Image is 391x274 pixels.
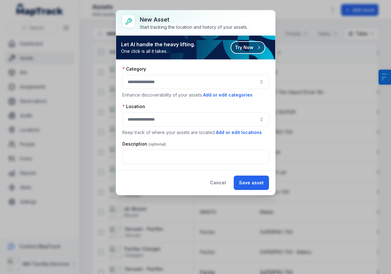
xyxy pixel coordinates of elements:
[121,48,195,54] span: One click is all it takes.
[216,129,262,136] button: Add or edit locations
[122,141,166,147] label: Description
[122,103,145,110] label: Location
[205,176,231,190] button: Cancel
[234,176,269,190] button: Save asset
[122,66,146,72] label: Category
[122,92,269,98] p: Enhance discoverability of your assets.
[140,15,248,24] h3: New asset
[122,129,269,136] p: Keep track of where your assets are located.
[121,41,195,48] strong: Let AI handle the heavy lifting.
[231,41,265,54] button: Try Now
[140,24,248,30] div: Start tracking the location and history of your assets.
[203,92,253,98] button: Add or edit categories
